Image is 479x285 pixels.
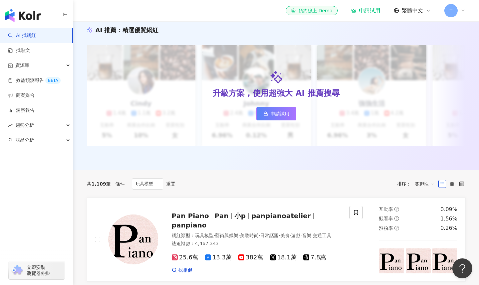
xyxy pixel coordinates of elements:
span: 漲粉率 [379,225,393,231]
div: 1.56% [440,215,457,222]
span: 精選優質網紅 [122,27,158,34]
span: 日常話題 [260,233,279,238]
a: 洞察報告 [8,107,35,114]
div: 預約線上 Demo [291,7,332,14]
div: 共 筆 [87,181,111,187]
span: 繁體中文 [402,7,423,14]
span: · [238,233,240,238]
span: 13.3萬 [205,254,232,261]
span: 7.8萬 [303,254,326,261]
span: rise [8,123,13,128]
div: 網紅類型 ： [172,232,341,239]
span: 交通工具 [313,233,331,238]
span: 資源庫 [15,58,29,73]
img: logo [5,9,41,22]
span: 互動率 [379,207,393,212]
span: 25.6萬 [172,254,198,261]
span: 遊戲 [291,233,300,238]
span: · [259,233,260,238]
span: 音樂 [302,233,311,238]
span: 美妝時尚 [240,233,259,238]
span: · [300,233,302,238]
div: 0.09% [440,206,457,213]
img: post-image [379,248,404,274]
img: chrome extension [11,265,24,276]
span: 找相似 [178,267,192,274]
span: 382萬 [238,254,263,261]
span: 玩具模型 [132,178,163,190]
a: 申請試用 [256,107,296,120]
span: Pan Piano [172,212,209,220]
span: 18.1萬 [270,254,297,261]
div: 升級方案，使用超強大 AI 推薦搜尋 [213,88,339,99]
div: 重置 [166,181,175,187]
span: · [279,233,280,238]
div: 排序： [397,179,438,189]
span: 小p [234,212,246,220]
a: 找相似 [172,267,192,274]
div: AI 推薦 ： [95,26,158,34]
span: 美食 [280,233,290,238]
span: 競品分析 [15,133,34,148]
span: 申請試用 [271,111,289,116]
img: KOL Avatar [108,214,158,264]
img: post-image [406,248,431,274]
span: 關聯性 [415,179,435,189]
a: 預約線上 Demo [286,6,338,15]
span: 立即安裝 瀏覽器外掛 [27,264,50,276]
span: panpianoatelier [251,212,311,220]
span: panpiano [172,221,207,229]
span: question-circle [394,226,399,230]
span: 條件 ： [111,181,129,187]
span: 觀看率 [379,216,393,221]
a: chrome extension立即安裝 瀏覽器外掛 [9,261,65,279]
span: · [214,233,215,238]
span: Pan [215,212,229,220]
span: question-circle [394,207,399,212]
span: 趨勢分析 [15,118,34,133]
img: post-image [432,248,457,274]
span: · [311,233,313,238]
span: · [290,233,291,238]
span: question-circle [394,216,399,221]
span: 玩具模型 [195,233,214,238]
div: 0.26% [440,224,457,232]
div: 總追蹤數 ： 4,467,343 [172,240,341,247]
span: T [450,7,453,14]
a: 找貼文 [8,47,30,54]
a: searchAI 找網紅 [8,32,36,39]
span: 1,109 [91,181,106,187]
a: KOL AvatarPan PianoPan小ppanpianoatelierpanpiano網紅類型：玩具模型·藝術與娛樂·美妝時尚·日常話題·美食·遊戲·音樂·交通工具總追蹤數：4,467,... [87,198,466,282]
a: 效益預測報告BETA [8,77,61,84]
a: 商案媒合 [8,92,35,99]
iframe: Help Scout Beacon - Open [452,258,472,278]
a: 申請試用 [351,7,380,14]
span: 藝術與娛樂 [215,233,238,238]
